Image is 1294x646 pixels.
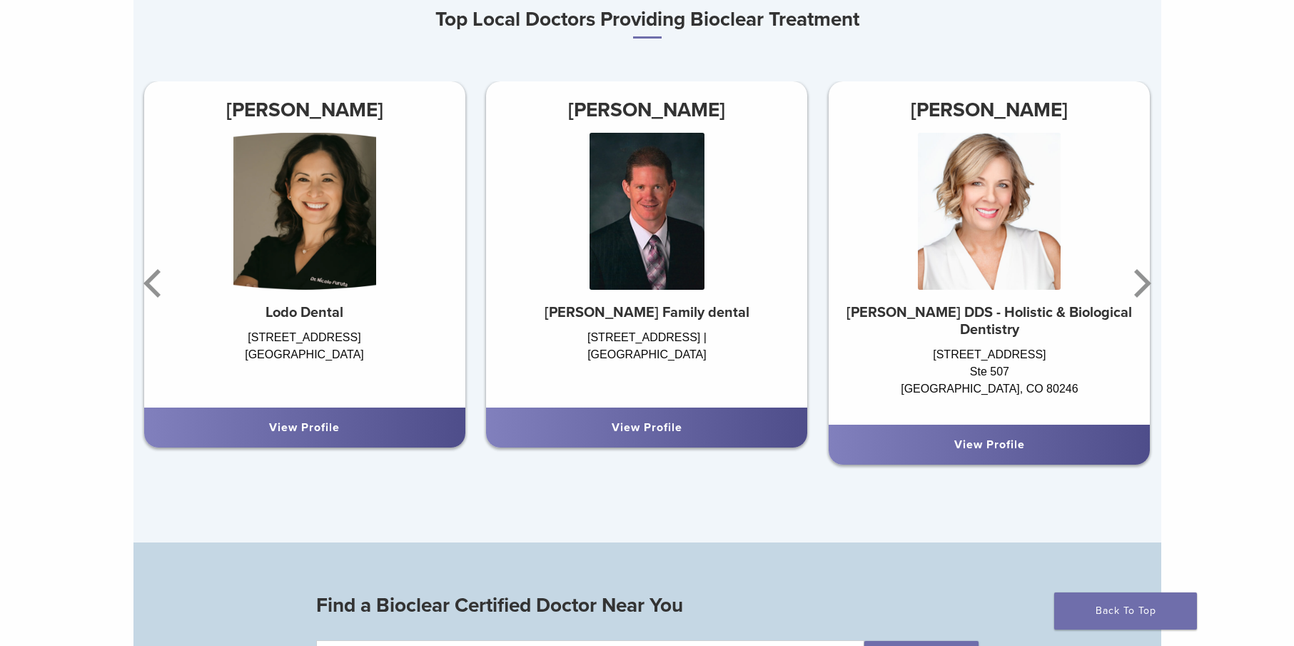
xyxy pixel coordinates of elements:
[1054,592,1197,630] a: Back To Top
[1126,241,1154,326] button: Next
[545,304,749,321] strong: [PERSON_NAME] Family dental
[918,133,1061,290] img: Dr. Sharon Dickerson
[486,329,807,393] div: [STREET_ADDRESS] | [GEOGRAPHIC_DATA]
[266,304,343,321] strong: Lodo Dental
[133,2,1161,39] h3: Top Local Doctors Providing Bioclear Treatment
[954,438,1025,452] a: View Profile
[612,420,682,435] a: View Profile
[590,133,704,290] img: Dr. Jeff Poulson
[144,329,465,393] div: [STREET_ADDRESS] [GEOGRAPHIC_DATA]
[141,241,169,326] button: Previous
[486,93,807,127] h3: [PERSON_NAME]
[316,588,979,622] h3: Find a Bioclear Certified Doctor Near You
[269,420,340,435] a: View Profile
[233,133,376,290] img: Dr. Nicole Furuta
[829,93,1150,127] h3: [PERSON_NAME]
[846,304,1132,338] strong: [PERSON_NAME] DDS - Holistic & Biological Dentistry
[144,93,465,127] h3: [PERSON_NAME]
[829,346,1150,410] div: [STREET_ADDRESS] Ste 507 [GEOGRAPHIC_DATA], CO 80246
